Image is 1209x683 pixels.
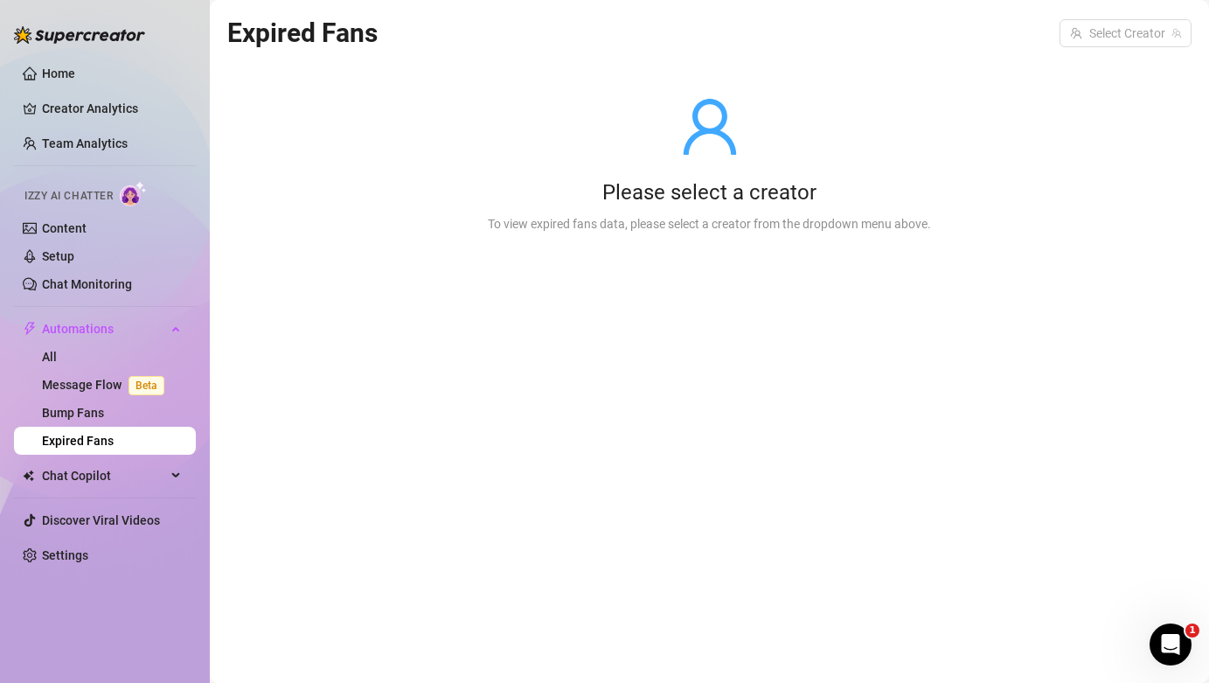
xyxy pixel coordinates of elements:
a: Setup [42,249,74,263]
a: Content [42,221,87,235]
a: Bump Fans [42,406,104,420]
span: team [1171,28,1182,38]
article: Expired Fans [227,12,378,53]
a: Message FlowBeta [42,378,171,392]
a: Team Analytics [42,136,128,150]
iframe: Intercom live chat [1150,624,1192,666]
span: Beta [129,376,164,395]
a: Settings [42,548,88,562]
img: logo-BBDzfeDw.svg [14,26,145,44]
a: Home [42,66,75,80]
a: Creator Analytics [42,94,182,122]
img: Chat Copilot [23,470,34,482]
img: AI Chatter [120,181,147,206]
span: Automations [42,315,166,343]
div: Please select a creator [488,179,931,207]
span: Chat Copilot [42,462,166,490]
span: thunderbolt [23,322,37,336]
a: All [42,350,57,364]
a: Expired Fans [42,434,114,448]
span: Izzy AI Chatter [24,188,113,205]
a: Discover Viral Videos [42,513,160,527]
span: 1 [1185,624,1199,638]
div: To view expired fans data, please select a creator from the dropdown menu above. [488,214,931,233]
a: Chat Monitoring [42,277,132,291]
span: user [678,95,741,158]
